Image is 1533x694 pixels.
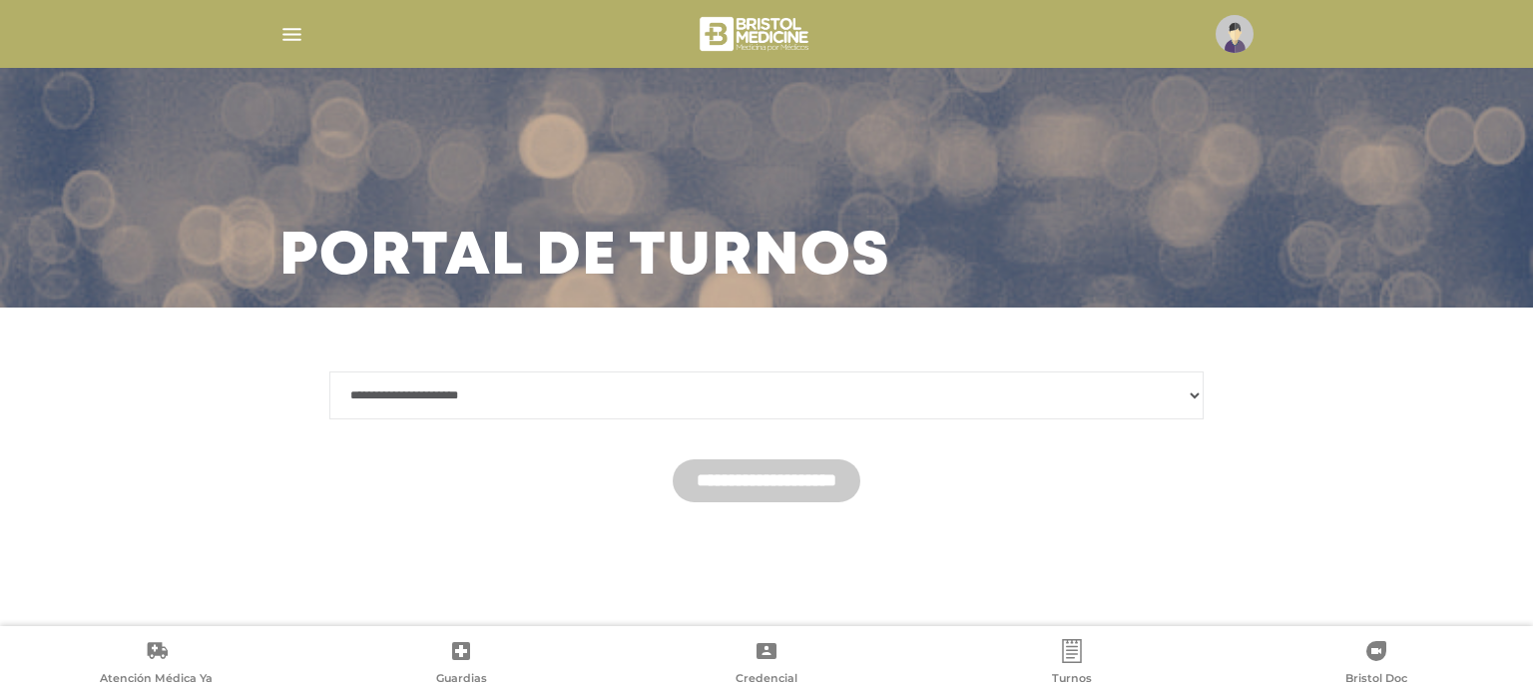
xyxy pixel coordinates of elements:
img: Cober_menu-lines-white.svg [279,22,304,47]
span: Bristol Doc [1345,671,1407,689]
span: Credencial [736,671,797,689]
span: Turnos [1052,671,1092,689]
span: Atención Médica Ya [100,671,213,689]
a: Credencial [614,639,919,690]
img: bristol-medicine-blanco.png [697,10,815,58]
img: profile-placeholder.svg [1216,15,1254,53]
a: Guardias [309,639,615,690]
a: Turnos [919,639,1225,690]
a: Atención Médica Ya [4,639,309,690]
a: Bristol Doc [1224,639,1529,690]
h3: Portal de turnos [279,232,890,284]
span: Guardias [436,671,487,689]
